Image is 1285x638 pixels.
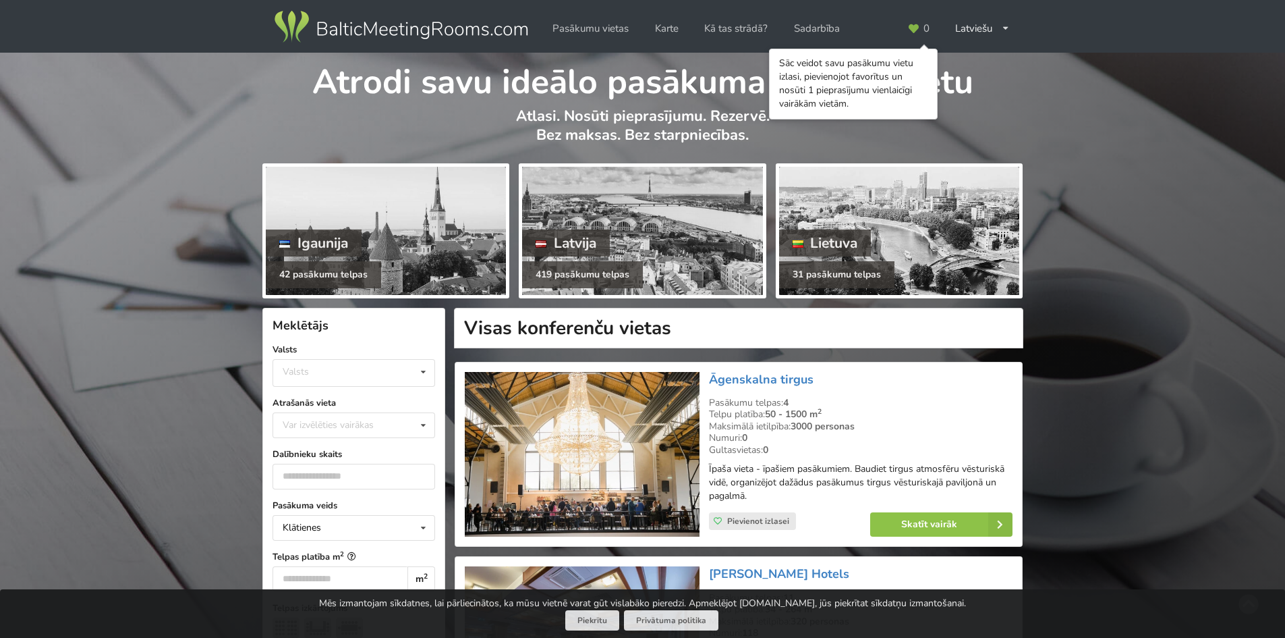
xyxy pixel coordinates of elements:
[407,566,435,592] div: m
[923,24,930,34] span: 0
[709,408,1012,421] div: Telpu platība:
[709,462,1012,503] p: Īpaša vieta - īpašiem pasākumiem. Baudiet tirgus atmosfēru vēsturiskā vidē, organizējot dažādus p...
[695,16,777,42] a: Kā tas strādā?
[818,406,822,417] sup: 2
[340,550,344,558] sup: 2
[709,397,1012,409] div: Pasākumu telpas:
[709,444,1012,456] div: Gultasvietas:
[742,431,747,444] strong: 0
[273,448,435,461] label: Dalībnieku skaits
[522,261,643,288] div: 419 pasākumu telpas
[646,16,688,42] a: Karte
[273,550,435,564] label: Telpas platība m
[273,317,329,334] span: Meklētājs
[272,8,530,46] img: Baltic Meeting Rooms
[519,163,766,298] a: Latvija 419 pasākumu telpas
[262,53,1023,104] h1: Atrodi savu ideālo pasākuma norises vietu
[779,261,894,288] div: 31 pasākumu telpas
[870,512,1012,537] a: Skatīt vairāk
[283,366,309,377] div: Valsts
[522,230,610,257] div: Latvija
[283,523,321,533] div: Klātienes
[784,16,849,42] a: Sadarbība
[776,163,1023,298] a: Lietuva 31 pasākumu telpas
[424,571,428,581] sup: 2
[709,566,849,582] a: [PERSON_NAME] Hotels
[273,343,435,356] label: Valsts
[763,444,768,456] strong: 0
[624,610,718,631] a: Privātuma politika
[791,420,855,433] strong: 3000 personas
[946,16,1019,42] div: Latviešu
[465,372,699,537] img: Neierastas vietas | Rīga | Āgenskalna tirgus
[273,499,435,512] label: Pasākuma veids
[779,230,872,257] div: Lietuva
[765,408,822,421] strong: 50 - 1500 m
[783,396,789,409] strong: 4
[454,308,1023,348] h1: Visas konferenču vietas
[262,107,1023,159] p: Atlasi. Nosūti pieprasījumu. Rezervē. Bez maksas. Bez starpniecības.
[565,610,619,631] button: Piekrītu
[543,16,638,42] a: Pasākumu vietas
[709,432,1012,444] div: Numuri:
[709,371,813,388] a: Āgenskalna tirgus
[279,417,404,433] div: Var izvēlēties vairākas
[727,516,789,527] span: Pievienot izlasei
[266,230,362,257] div: Igaunija
[273,396,435,410] label: Atrašanās vieta
[779,57,927,111] div: Sāc veidot savu pasākumu vietu izlasi, pievienojot favorītus un nosūti 1 pieprasījumu vienlaicīgi...
[709,421,1012,433] div: Maksimālā ietilpība:
[266,261,381,288] div: 42 pasākumu telpas
[262,163,509,298] a: Igaunija 42 pasākumu telpas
